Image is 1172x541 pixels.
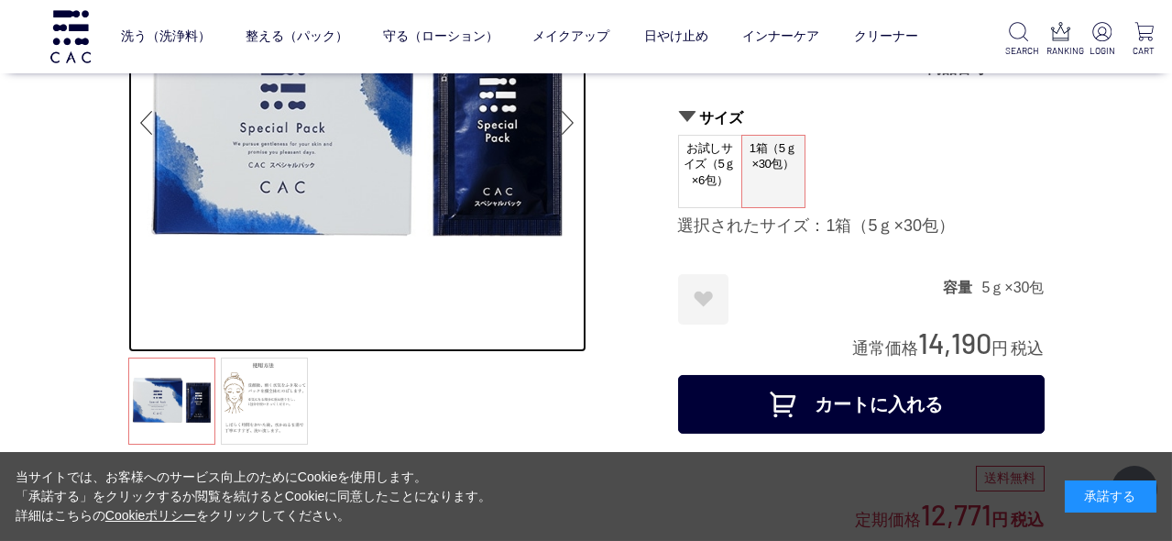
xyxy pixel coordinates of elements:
a: お気に入りに登録する [678,274,728,325]
a: Cookieポリシー [105,508,197,523]
a: 整える（パック） [246,14,348,61]
a: クリーナー [854,14,918,61]
span: 14,190 [919,326,992,359]
a: インナーケア [742,14,819,61]
dd: 5ｇ×30包 [981,278,1044,297]
div: 当サイトでは、お客様へのサービス向上のためにCookieを使用します。 「承諾する」をクリックするか閲覧を続けるとCookieに同意したことになります。 詳細はこちらの をクリックしてください。 [16,468,492,525]
h2: サイズ [678,108,1045,127]
a: RANKING [1046,22,1073,58]
p: RANKING [1046,44,1073,58]
img: logo [48,10,93,62]
p: CART [1131,44,1157,58]
p: SEARCH [1005,44,1032,58]
span: 1箱（5ｇ×30包） [742,136,805,188]
a: メイクアップ [532,14,609,61]
button: カートに入れる [678,375,1045,434]
a: 洗う（洗浄料） [121,14,211,61]
p: LOGIN [1089,44,1115,58]
span: 税込 [1012,339,1045,358]
a: 日やけ止め [644,14,708,61]
div: 承諾する [1065,480,1156,513]
span: 円 [992,339,1009,358]
div: Next slide [550,86,586,160]
div: Previous slide [128,86,165,160]
a: LOGIN [1089,22,1115,58]
span: お試しサイズ（5ｇ×6包） [679,136,741,193]
span: 通常価格 [853,339,919,358]
a: SEARCH [1005,22,1032,58]
a: CART [1131,22,1157,58]
dt: 容量 [943,278,981,297]
div: 選択されたサイズ：1箱（5ｇ×30包） [678,215,1045,237]
a: 守る（ローション） [383,14,498,61]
